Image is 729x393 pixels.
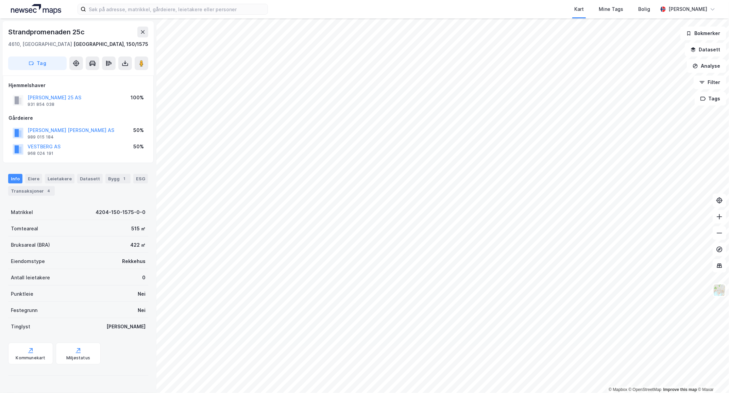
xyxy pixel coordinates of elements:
div: Hjemmelshaver [9,81,148,89]
div: 515 ㎡ [131,225,146,233]
button: Datasett [685,43,726,56]
input: Søk på adresse, matrikkel, gårdeiere, leietakere eller personer [86,4,268,14]
div: 989 015 184 [28,134,54,140]
div: 50% [133,126,144,134]
div: Eiendomstype [11,257,45,265]
div: Festegrunn [11,306,37,314]
button: Filter [694,76,726,89]
div: Transaksjoner [8,186,55,196]
div: Nei [138,306,146,314]
div: [GEOGRAPHIC_DATA], 150/1575 [73,40,148,48]
div: Bygg [105,174,131,183]
div: 968 024 191 [28,151,53,156]
div: Leietakere [45,174,74,183]
div: Kommunekart [16,355,45,361]
img: logo.a4113a55bc3d86da70a041830d287a7e.svg [11,4,61,14]
div: 50% [133,143,144,151]
div: 4610, [GEOGRAPHIC_DATA] [8,40,72,48]
button: Tag [8,56,67,70]
div: Matrikkel [11,208,33,216]
div: 4204-150-1575-0-0 [96,208,146,216]
div: Tinglyst [11,323,30,331]
div: Kart [574,5,584,13]
div: ESG [133,174,148,183]
div: Datasett [77,174,103,183]
div: 422 ㎡ [130,241,146,249]
div: Kontrollprogram for chat [695,360,729,393]
div: [PERSON_NAME] [106,323,146,331]
a: OpenStreetMap [629,387,662,392]
div: 931 854 038 [28,102,54,107]
div: Eiere [25,174,42,183]
div: Tomteareal [11,225,38,233]
div: Punktleie [11,290,33,298]
img: Z [713,284,726,297]
div: [PERSON_NAME] [668,5,707,13]
div: Nei [138,290,146,298]
div: Gårdeiere [9,114,148,122]
div: 4 [45,187,52,194]
div: 1 [121,175,128,182]
button: Analyse [687,59,726,73]
div: Rekkehus [122,257,146,265]
div: Miljøstatus [66,355,90,361]
div: Bruksareal (BRA) [11,241,50,249]
div: Antall leietakere [11,274,50,282]
div: 0 [142,274,146,282]
div: 100% [131,94,144,102]
iframe: Chat Widget [695,360,729,393]
button: Tags [695,92,726,105]
div: Info [8,174,22,183]
div: Mine Tags [599,5,623,13]
a: Improve this map [663,387,697,392]
button: Bokmerker [680,27,726,40]
a: Mapbox [609,387,627,392]
div: Strandpromenaden 25c [8,27,86,37]
div: Bolig [638,5,650,13]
